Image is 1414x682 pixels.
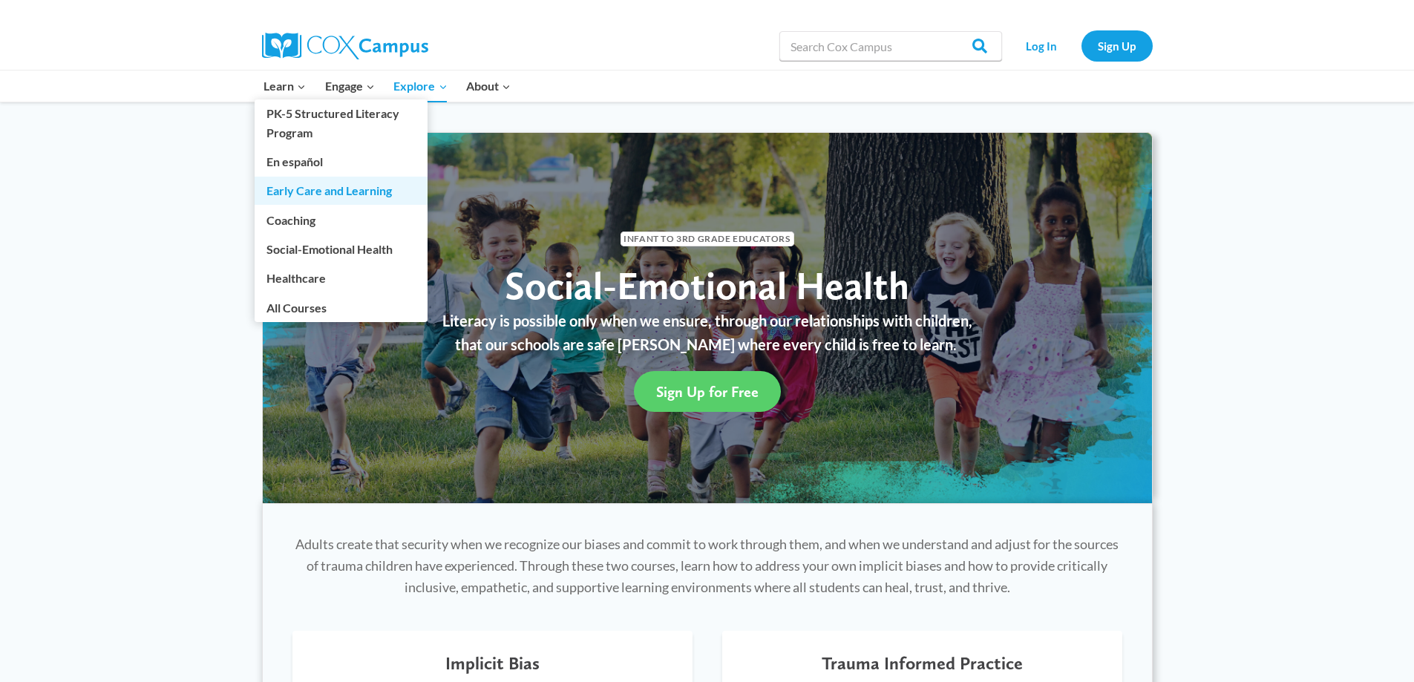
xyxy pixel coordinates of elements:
[621,232,794,246] span: Infant to 3rd Grade Educators
[656,383,759,401] span: Sign Up for Free
[634,371,781,412] a: Sign Up for Free
[456,71,520,102] button: Child menu of About
[262,33,428,59] img: Cox Campus
[255,148,428,176] a: En español
[292,534,1122,597] p: Adults create that security when we recognize our biases and commit to work through them, and whe...
[1009,30,1074,61] a: Log In
[255,177,428,205] a: Early Care and Learning
[384,71,457,102] button: Child menu of Explore
[445,653,540,675] h5: Implicit Bias
[1081,30,1153,61] a: Sign Up
[255,206,428,234] a: Coaching
[822,653,1023,675] h5: Trauma Informed Practice
[255,71,316,102] button: Child menu of Learn
[255,264,428,292] a: Healthcare
[442,312,972,329] span: Literacy is possible only when we ensure, through our relationships with children,
[779,31,1002,61] input: Search Cox Campus
[315,71,384,102] button: Child menu of Engage
[1009,30,1153,61] nav: Secondary Navigation
[255,293,428,321] a: All Courses
[255,71,520,102] nav: Primary Navigation
[455,335,957,353] span: that our schools are safe [PERSON_NAME] where every child is free to learn.
[505,262,909,309] span: Social-Emotional Health
[255,99,428,147] a: PK-5 Structured Literacy Program
[255,235,428,263] a: Social-Emotional Health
